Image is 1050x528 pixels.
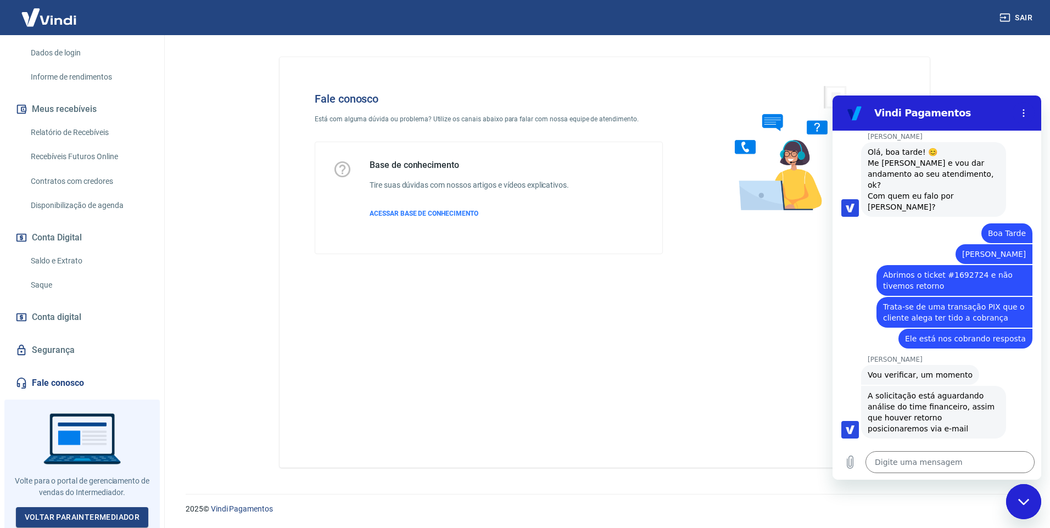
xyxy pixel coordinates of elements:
[32,310,81,325] span: Conta digital
[833,96,1041,480] iframe: Janela de mensagens
[13,305,151,329] a: Conta digital
[211,504,273,513] a: Vindi Pagamentos
[370,210,478,217] span: ACESSAR BASE DE CONHECIMENTO
[1006,484,1041,519] iframe: Botão para abrir a janela de mensagens, conversa em andamento
[26,42,151,64] a: Dados de login
[315,114,663,124] p: Está com alguma dúvida ou problema? Utilize os canais abaixo para falar com nossa equipe de atend...
[26,145,151,168] a: Recebíveis Futuros Online
[26,194,151,217] a: Disponibilização de agenda
[26,121,151,144] a: Relatório de Recebíveis
[13,338,151,362] a: Segurança
[186,503,1024,515] p: 2025 ©
[16,507,149,527] a: Voltar paraIntermediador
[26,66,151,88] a: Informe de rendimentos
[26,250,151,272] a: Saldo e Extrato
[13,371,151,395] a: Fale conosco
[13,226,151,250] button: Conta Digital
[713,75,880,221] img: Fale conosco
[370,209,569,218] a: ACESSAR BASE DE CONHECIMENTO
[370,179,569,191] h6: Tire suas dúvidas com nossos artigos e vídeos explicativos.
[26,274,151,296] a: Saque
[370,160,569,171] h5: Base de conhecimento
[315,92,663,105] h4: Fale conosco
[13,97,151,121] button: Meus recebíveis
[13,1,85,34] img: Vindi
[26,170,151,193] a: Contratos com credores
[997,8,1037,28] button: Sair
